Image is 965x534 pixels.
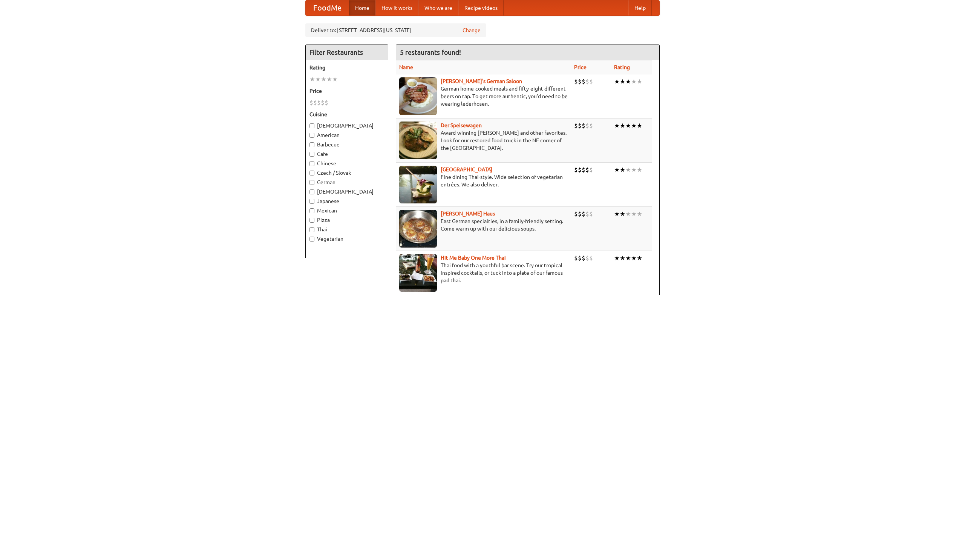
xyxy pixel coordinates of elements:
input: Czech / Slovak [309,171,314,175]
li: $ [589,210,593,218]
label: Vegetarian [309,235,384,243]
li: ★ [637,77,642,86]
a: [PERSON_NAME]'s German Saloon [441,78,522,84]
li: $ [585,77,589,86]
a: Hit Me Baby One More Thai [441,255,506,261]
input: Cafe [309,152,314,157]
a: How it works [375,0,418,15]
li: $ [313,98,317,107]
li: ★ [620,122,625,130]
li: $ [585,210,589,218]
li: $ [582,77,585,86]
li: $ [578,210,582,218]
input: German [309,180,314,185]
label: Japanese [309,197,384,205]
li: $ [582,210,585,218]
li: ★ [620,77,625,86]
li: ★ [637,210,642,218]
li: $ [574,254,578,262]
li: $ [578,166,582,174]
a: Rating [614,64,630,70]
li: $ [574,77,578,86]
input: Pizza [309,218,314,223]
li: ★ [631,210,637,218]
b: [PERSON_NAME] Haus [441,211,495,217]
img: babythai.jpg [399,254,437,292]
input: Japanese [309,199,314,204]
input: Barbecue [309,142,314,147]
a: Recipe videos [458,0,504,15]
label: Chinese [309,160,384,167]
p: Fine dining Thai-style. Wide selection of vegetarian entrées. We also deliver. [399,173,568,188]
li: ★ [625,210,631,218]
li: $ [325,98,328,107]
label: Cafe [309,150,384,158]
li: ★ [614,254,620,262]
label: Czech / Slovak [309,169,384,177]
li: $ [585,254,589,262]
a: FoodMe [306,0,349,15]
a: Who we are [418,0,458,15]
img: esthers.jpg [399,77,437,115]
li: ★ [315,75,321,83]
input: Vegetarian [309,237,314,242]
img: kohlhaus.jpg [399,210,437,248]
li: $ [578,254,582,262]
div: Deliver to: [STREET_ADDRESS][US_STATE] [305,23,486,37]
li: ★ [614,122,620,130]
li: $ [574,210,578,218]
li: $ [574,166,578,174]
a: Price [574,64,587,70]
li: ★ [625,254,631,262]
img: speisewagen.jpg [399,122,437,159]
li: ★ [321,75,326,83]
li: $ [309,98,313,107]
label: Mexican [309,207,384,214]
p: Award-winning [PERSON_NAME] and other favorites. Look for our restored food truck in the NE corne... [399,129,568,152]
input: American [309,133,314,138]
li: ★ [625,166,631,174]
li: $ [589,254,593,262]
p: German home-cooked meals and fifty-eight different beers on tap. To get more authentic, you'd nee... [399,85,568,108]
li: $ [585,122,589,130]
h5: Rating [309,64,384,71]
li: $ [589,77,593,86]
li: $ [578,122,582,130]
a: Der Speisewagen [441,122,482,128]
li: ★ [614,77,620,86]
li: ★ [332,75,338,83]
img: satay.jpg [399,166,437,203]
li: ★ [614,166,620,174]
p: East German specialties, in a family-friendly setting. Come warm up with our delicious soups. [399,217,568,232]
li: $ [321,98,325,107]
li: ★ [631,166,637,174]
h4: Filter Restaurants [306,45,388,60]
li: ★ [625,77,631,86]
li: $ [589,122,593,130]
li: ★ [620,254,625,262]
label: German [309,179,384,186]
a: Home [349,0,375,15]
h5: Price [309,87,384,95]
li: $ [582,122,585,130]
li: ★ [620,166,625,174]
li: ★ [637,254,642,262]
label: Pizza [309,216,384,224]
li: $ [574,122,578,130]
a: Help [628,0,652,15]
li: ★ [620,210,625,218]
input: Thai [309,227,314,232]
li: ★ [625,122,631,130]
li: ★ [309,75,315,83]
label: American [309,131,384,139]
ng-pluralize: 5 restaurants found! [400,49,461,56]
li: $ [578,77,582,86]
label: Thai [309,226,384,233]
li: $ [582,166,585,174]
a: [GEOGRAPHIC_DATA] [441,166,492,172]
label: [DEMOGRAPHIC_DATA] [309,122,384,129]
li: ★ [614,210,620,218]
